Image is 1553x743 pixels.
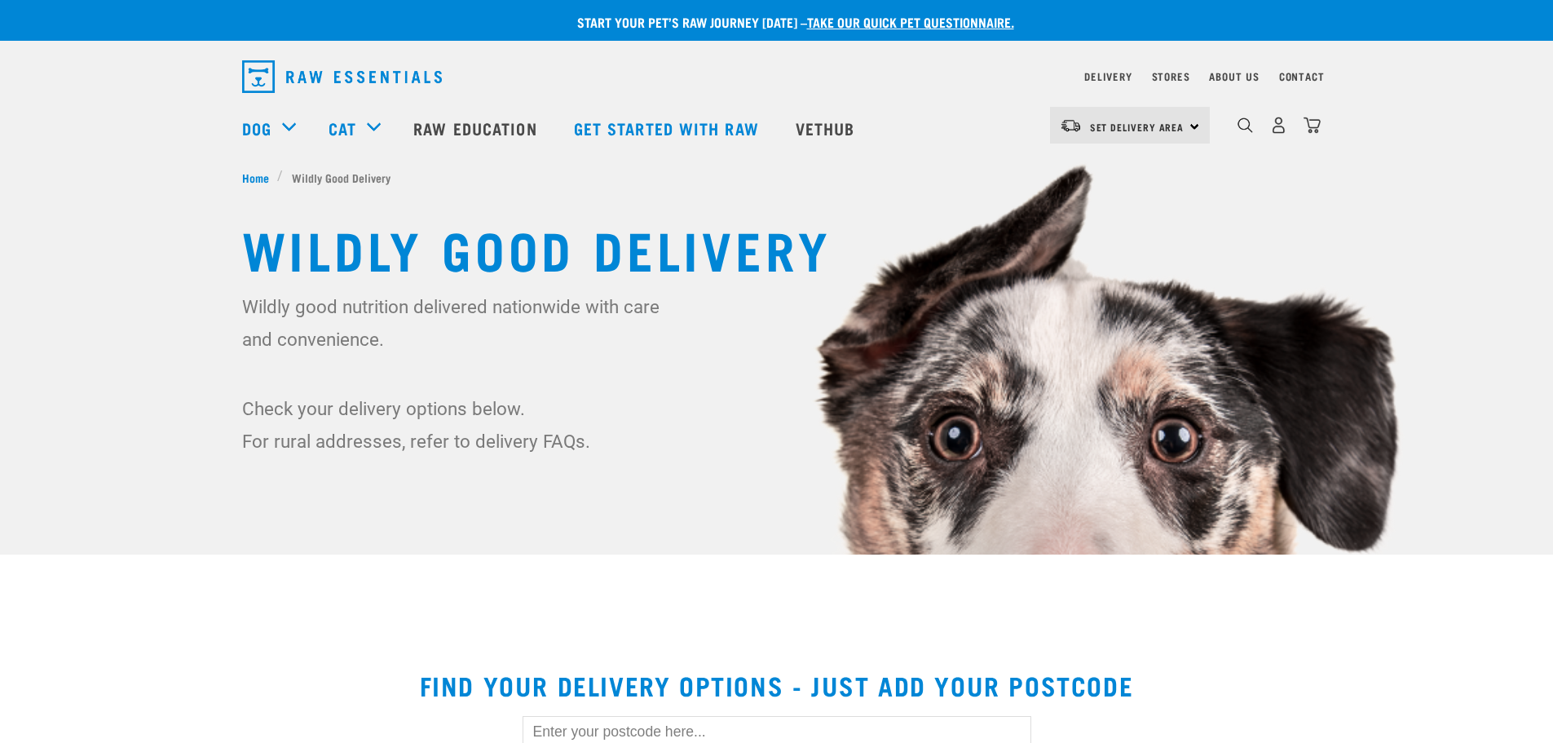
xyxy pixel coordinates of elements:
a: Delivery [1084,73,1132,79]
h1: Wildly Good Delivery [242,219,1312,277]
a: About Us [1209,73,1259,79]
img: home-icon-1@2x.png [1238,117,1253,133]
a: Raw Education [397,95,557,161]
a: Get started with Raw [558,95,779,161]
p: Wildly good nutrition delivered nationwide with care and convenience. [242,290,670,356]
a: Dog [242,116,271,140]
img: user.png [1270,117,1287,134]
img: van-moving.png [1060,118,1082,133]
a: Home [242,169,278,186]
img: Raw Essentials Logo [242,60,442,93]
span: Home [242,169,269,186]
img: home-icon@2x.png [1304,117,1321,134]
a: Cat [329,116,356,140]
span: Set Delivery Area [1090,124,1185,130]
a: take our quick pet questionnaire. [807,18,1014,25]
nav: breadcrumbs [242,169,1312,186]
a: Contact [1279,73,1325,79]
p: Check your delivery options below. For rural addresses, refer to delivery FAQs. [242,392,670,458]
nav: dropdown navigation [229,54,1325,100]
a: Vethub [779,95,876,161]
h2: Find your delivery options - just add your postcode [20,670,1533,700]
a: Stores [1152,73,1190,79]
